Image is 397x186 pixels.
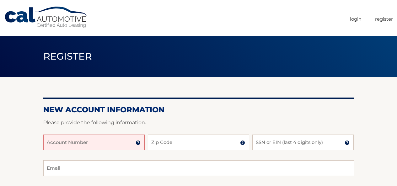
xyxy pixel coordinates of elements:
[43,135,145,150] input: Account Number
[43,160,354,176] input: Email
[148,135,249,150] input: Zip Code
[43,105,354,114] h2: New Account Information
[136,140,141,145] img: tooltip.svg
[43,118,354,127] p: Please provide the following information.
[350,14,362,24] a: Login
[252,135,354,150] input: SSN or EIN (last 4 digits only)
[240,140,245,145] img: tooltip.svg
[375,14,393,24] a: Register
[345,140,350,145] img: tooltip.svg
[43,50,92,62] span: Register
[4,6,89,29] a: Cal Automotive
